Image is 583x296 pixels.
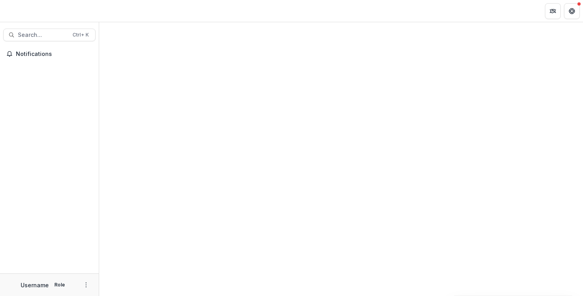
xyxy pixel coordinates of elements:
p: Username [21,281,49,289]
button: Partners [545,3,561,19]
span: Search... [18,32,68,38]
button: Search... [3,29,96,41]
button: More [81,280,91,290]
div: Ctrl + K [71,31,90,39]
button: Notifications [3,48,96,60]
button: Get Help [564,3,580,19]
span: Notifications [16,51,92,58]
p: Role [52,281,67,288]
